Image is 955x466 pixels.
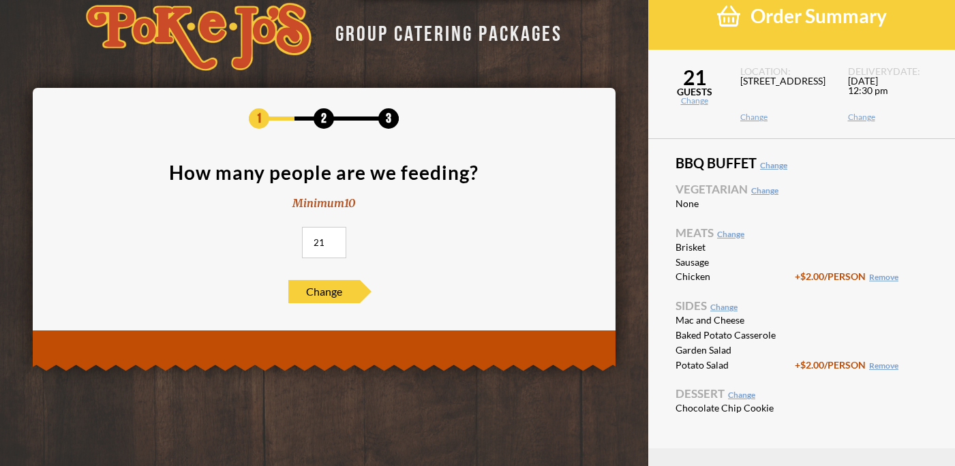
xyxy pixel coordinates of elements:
a: Change [648,97,740,105]
a: Change [848,113,939,121]
span: Vegetarian [676,183,928,195]
span: Dessert [676,388,928,399]
img: logo-34603ddf.svg [86,3,312,71]
span: [DATE] 12:30 pm [848,76,939,113]
span: Brisket [676,243,795,252]
span: 3 [378,108,399,129]
span: [STREET_ADDRESS] [740,76,831,113]
span: Baked Potato Casserole [676,330,795,340]
div: How many people are we feeding? [169,163,479,182]
span: Meats [676,227,928,238]
span: LOCATION: [740,67,831,76]
span: Mac and Cheese [676,315,795,325]
li: None [676,198,928,210]
span: Order Summary [751,4,887,28]
a: Change [740,113,831,121]
a: Remove [869,272,898,282]
span: 2 [314,108,334,129]
span: 21 [648,67,740,87]
span: BBQ Buffet [676,156,928,170]
span: DELIVERY DATE: [848,67,939,76]
span: Change [288,280,360,303]
img: shopping-basket-3cad201a.png [717,4,740,28]
a: Change [760,160,787,170]
a: Change [710,302,738,312]
span: Chocolate Chip Cookie [676,403,795,413]
span: 1 [249,108,269,129]
span: Potato Salad [676,360,795,370]
span: Sausage [676,258,795,267]
span: Sides [676,300,928,311]
span: Chicken [676,272,795,281]
div: Minimum 10 [292,196,355,211]
span: +$2.00 /PERSON [795,270,898,282]
a: Change [717,229,744,239]
div: GROUP CATERING PACKAGES [325,18,562,44]
a: Change [751,185,778,196]
a: Remove [869,360,898,371]
span: Garden Salad [676,345,795,355]
a: Change [728,390,755,400]
span: GUESTS [648,87,740,97]
span: +$2.00 /PERSON [795,359,898,371]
